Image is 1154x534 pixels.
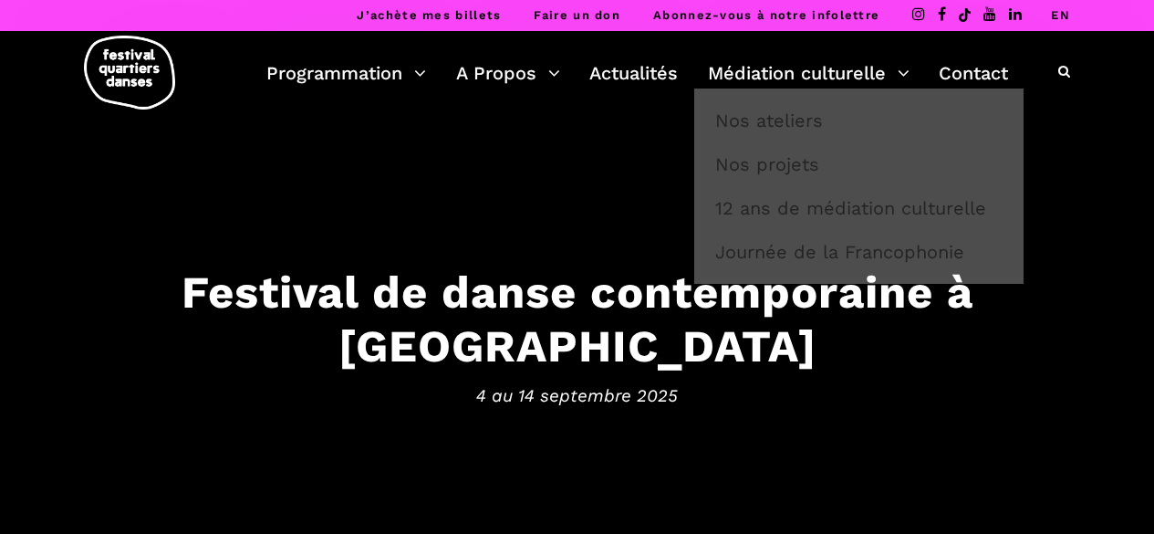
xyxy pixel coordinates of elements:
[653,8,879,22] a: Abonnez-vous à notre infolettre
[456,58,560,89] a: A Propos
[704,143,1014,185] a: Nos projets
[704,231,1014,273] a: Journée de la Francophonie
[589,58,678,89] a: Actualités
[708,58,910,89] a: Médiation culturelle
[18,382,1136,409] span: 4 au 14 septembre 2025
[18,266,1136,373] h3: Festival de danse contemporaine à [GEOGRAPHIC_DATA]
[357,8,501,22] a: J’achète mes billets
[266,58,426,89] a: Programmation
[704,99,1014,141] a: Nos ateliers
[939,58,1008,89] a: Contact
[704,187,1014,229] a: 12 ans de médiation culturelle
[534,8,620,22] a: Faire un don
[84,36,175,110] img: logo-fqd-med
[1051,8,1070,22] a: EN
